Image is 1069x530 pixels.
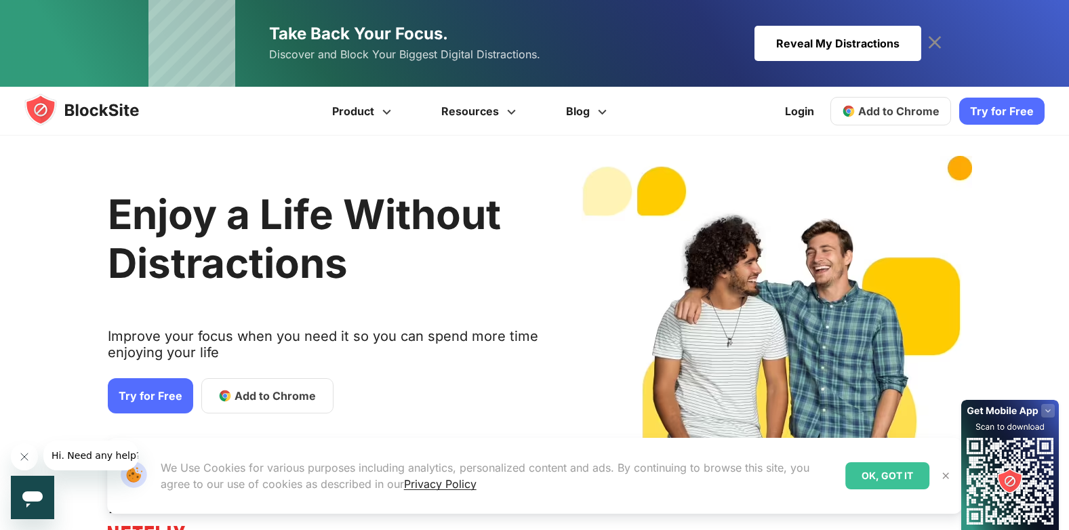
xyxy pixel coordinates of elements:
a: Login [777,95,822,127]
iframe: Button to launch messaging window [11,476,54,519]
span: Add to Chrome [858,104,940,118]
span: Take Back Your Focus. [269,24,448,43]
div: OK, GOT IT [845,462,929,489]
iframe: Message from company [43,441,138,470]
text: Improve your focus when you need it so you can spend more time enjoying your life [108,328,540,371]
a: Privacy Policy [404,477,477,491]
span: Hi. Need any help? [8,9,98,20]
iframe: Close message [11,443,38,470]
span: Add to Chrome [235,388,316,404]
img: blocksite-icon.5d769676.svg [24,94,165,126]
a: Add to Chrome [830,97,951,125]
a: Product [309,87,418,136]
span: Discover and Block Your Biggest Digital Distractions. [269,45,540,64]
a: Try for Free [959,98,1045,125]
button: Close [937,467,954,485]
a: Add to Chrome [201,378,334,413]
img: Close [940,470,951,481]
div: Reveal My Distractions [754,26,921,61]
p: We Use Cookies for various purposes including analytics, personalized content and ads. By continu... [161,460,835,492]
h2: Enjoy a Life Without Distractions [108,190,540,287]
a: Blog [543,87,634,136]
a: Resources [418,87,543,136]
a: Try for Free [108,378,193,413]
img: chrome-icon.svg [842,104,855,118]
